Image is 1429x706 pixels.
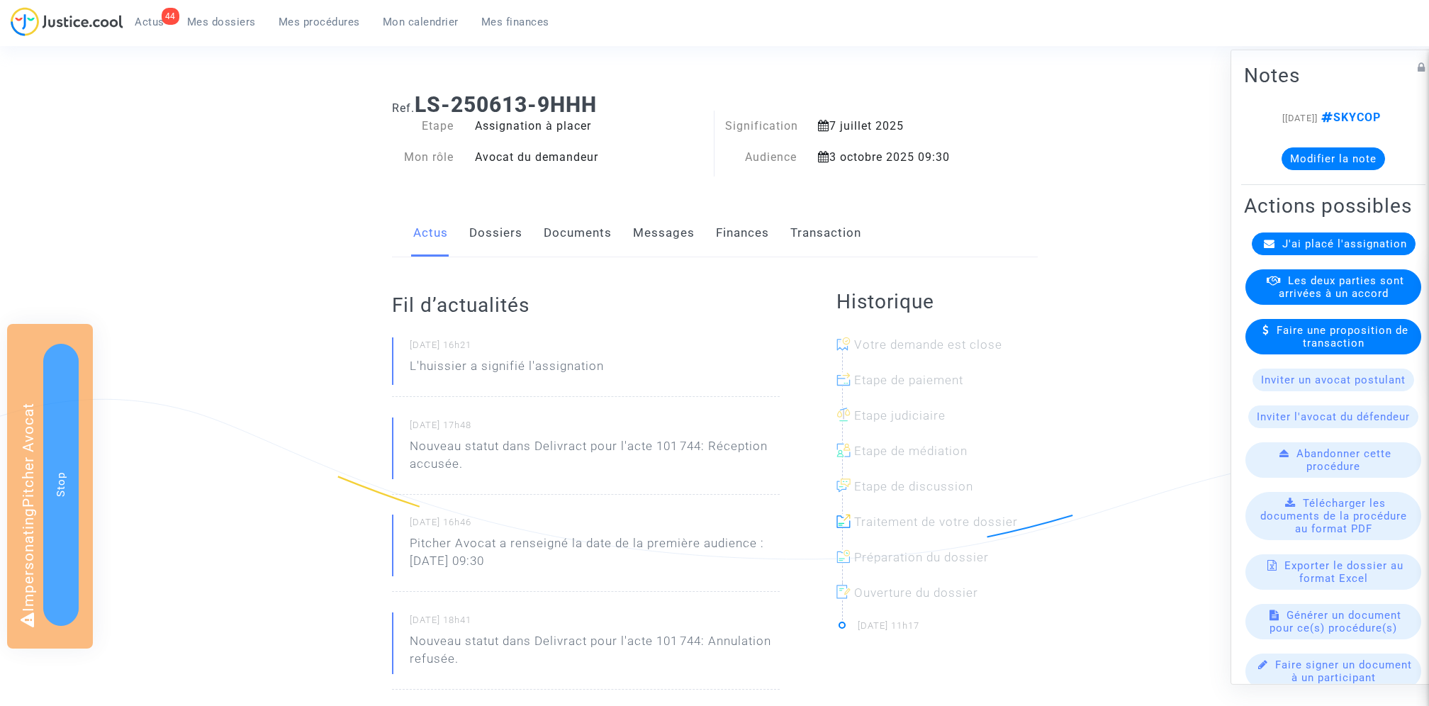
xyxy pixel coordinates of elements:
[790,210,861,257] a: Transaction
[464,118,714,135] div: Assignation à placer
[123,11,176,33] a: 44Actus
[481,16,549,28] span: Mes finances
[410,534,780,577] p: Pitcher Avocat a renseigné la date de la première audience : [DATE] 09:30
[162,8,179,25] div: 44
[716,210,769,257] a: Finances
[1284,559,1403,585] span: Exporter le dossier au format Excel
[55,472,67,497] span: Stop
[1244,63,1423,88] h2: Notes
[383,16,459,28] span: Mon calendrier
[1279,274,1404,300] span: Les deux parties sont arrivées à un accord
[1261,374,1406,386] span: Inviter un avocat postulant
[714,118,807,135] div: Signification
[381,149,465,166] div: Mon rôle
[1277,324,1408,349] span: Faire une proposition de transaction
[464,149,714,166] div: Avocat du demandeur
[807,118,992,135] div: 7 juillet 2025
[836,289,1038,314] h2: Historique
[1282,147,1385,170] button: Modifier la note
[854,337,1002,352] span: Votre demande est close
[392,293,780,318] h2: Fil d’actualités
[633,210,695,257] a: Messages
[176,11,267,33] a: Mes dossiers
[469,210,522,257] a: Dossiers
[410,437,780,480] p: Nouveau statut dans Delivract pour l'acte 101 744: Réception accusée.
[1257,410,1410,423] span: Inviter l'avocat du défendeur
[544,210,612,257] a: Documents
[410,632,780,675] p: Nouveau statut dans Delivract pour l'acte 101 744: Annulation refusée.
[1296,447,1391,473] span: Abandonner cette procédure
[415,92,597,117] b: LS-250613-9HHH
[381,118,465,135] div: Etape
[413,210,448,257] a: Actus
[807,149,992,166] div: 3 octobre 2025 09:30
[43,344,79,626] button: Stop
[1282,113,1318,123] span: [[DATE]]
[410,516,780,534] small: [DATE] 16h46
[187,16,256,28] span: Mes dossiers
[714,149,807,166] div: Audience
[1275,659,1412,684] span: Faire signer un document à un participant
[410,357,604,382] p: L'huissier a signifié l'assignation
[410,339,780,357] small: [DATE] 16h21
[279,16,360,28] span: Mes procédures
[410,614,780,632] small: [DATE] 18h41
[1260,497,1407,535] span: Télécharger les documents de la procédure au format PDF
[1270,609,1401,634] span: Générer un document pour ce(s) procédure(s)
[11,7,123,36] img: jc-logo.svg
[267,11,371,33] a: Mes procédures
[135,16,164,28] span: Actus
[1282,237,1407,250] span: J'ai placé l'assignation
[7,324,93,649] div: Impersonating
[470,11,561,33] a: Mes finances
[410,419,780,437] small: [DATE] 17h48
[392,101,415,115] span: Ref.
[1318,111,1381,124] span: SKYCOP
[371,11,470,33] a: Mon calendrier
[1244,194,1423,218] h2: Actions possibles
